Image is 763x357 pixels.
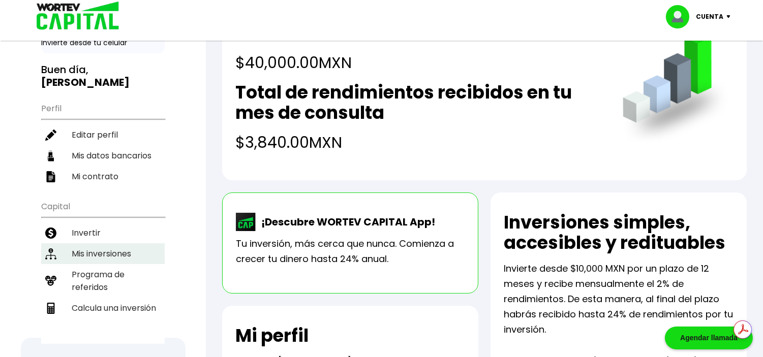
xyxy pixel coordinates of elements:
a: Mis inversiones [41,243,165,264]
img: invertir-icon.b3b967d7.svg [45,228,56,239]
img: editar-icon.952d3147.svg [45,129,56,141]
img: datos-icon.10cf9172.svg [45,150,56,161]
div: Agendar llamada [665,327,753,349]
h3: Buen día, [41,63,165,89]
a: Editar perfil [41,124,165,145]
ul: Capital [41,195,165,344]
ul: Perfil [41,97,165,187]
a: Mi contrato [41,166,165,187]
a: Mis datos bancarios [41,145,165,166]
p: Invierte desde tu celular [41,38,165,48]
a: Invertir [41,222,165,243]
a: Programa de referidos [41,264,165,298]
p: Tu inversión, más cerca que nunca. Comienza a crecer tu dinero hasta 24% anual. [236,236,465,267]
img: calculadora-icon.17d418c4.svg [45,303,56,314]
a: Calcula una inversión [41,298,165,318]
img: wortev-capital-app-icon [236,213,256,231]
img: grafica.516fef24.png [618,31,734,146]
img: profile-image [666,5,696,28]
img: contrato-icon.f2db500c.svg [45,171,56,182]
p: ¡Descubre WORTEV CAPITAL App! [256,214,435,230]
h4: $3,840.00 MXN [235,131,602,154]
p: Cuenta [696,9,724,24]
h4: $40,000.00 MXN [235,51,491,74]
h2: Total de rendimientos recibidos en tu mes de consulta [235,82,602,123]
b: [PERSON_NAME] [41,75,130,89]
p: Invierte desde $10,000 MXN por un plazo de 12 meses y recibe mensualmente el 2% de rendimientos. ... [504,261,734,337]
h2: Total de inversiones activas [235,23,491,43]
img: inversiones-icon.6695dc30.svg [45,248,56,259]
h2: Mi perfil [235,326,309,346]
img: recomiendanos-icon.9b8e9327.svg [45,275,56,286]
img: icon-down [724,15,738,18]
h2: Inversiones simples, accesibles y redituables [504,212,734,253]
